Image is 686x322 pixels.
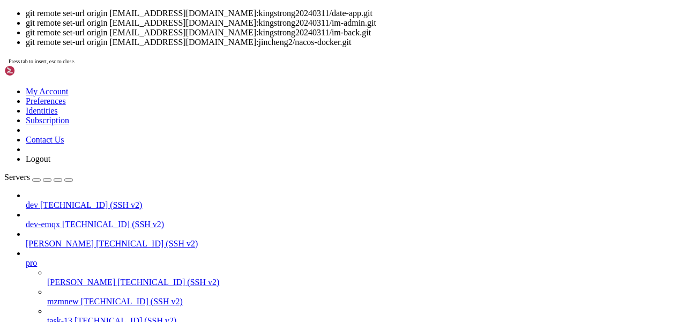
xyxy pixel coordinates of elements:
span: [PERSON_NAME] [47,278,115,287]
a: My Account [26,87,69,96]
span: ➜ [4,129,9,138]
x-row: cd repo [4,120,546,129]
x-row: [root@iZt4n4byhkndrzofybrh41Z ~]# zsh [4,93,546,102]
li: git remote set-url origin [EMAIL_ADDRESS][DOMAIN_NAME]:kingstrong20240311/im-admin.git [26,18,682,28]
a: Servers [4,173,73,182]
span: ➜ [4,102,9,111]
x-row: Updates Information Summary: available [4,31,546,40]
span: mzmnew [47,297,79,306]
span: ~ [9,102,13,111]
span: im-admin [9,156,43,164]
x-row: cd im-admin [4,147,546,156]
li: [PERSON_NAME] [TECHNICAL_ID] (SSH v2) [47,268,682,287]
span: apache-maven-3.9.11-bin.tar.gz [4,111,133,120]
span: [TECHNICAL_ID] (SSH v2) [62,220,164,229]
x-row: git remote set-url origin [4,156,546,165]
span: im-admin [4,138,39,146]
a: Contact Us [26,135,64,144]
a: dev-emqx [TECHNICAL_ID] (SSH v2) [26,220,682,229]
li: dev-emqx [TECHNICAL_ID] (SSH v2) [26,210,682,229]
span: ✗ [99,156,103,164]
span: ➜ [4,156,9,164]
li: git remote set-url origin [EMAIL_ADDRESS][DOMAIN_NAME]:jincheng2/nacos-docker.git [26,38,682,47]
x-row: ls [4,129,546,138]
span: master [69,156,94,164]
a: [PERSON_NAME] [TECHNICAL_ID] (SSH v2) [47,278,682,287]
span: deploy [141,111,167,120]
span: Press tab to insert, esc to close. [9,58,75,64]
span: repo [9,129,26,138]
a: [PERSON_NAME] [TECHNICAL_ID] (SSH v2) [26,239,682,249]
x-row: 3 Moderate Security notice(s) [4,58,546,67]
img: Shellngn [4,65,66,76]
span: nacos-docker [244,111,296,120]
x-row: ls [4,102,546,111]
span: ~ [9,120,13,129]
li: [PERSON_NAME] [TECHNICAL_ID] (SSH v2) [26,229,682,249]
li: git remote set-url origin [EMAIL_ADDRESS][DOMAIN_NAME]:kingstrong20240311/date-app.git [26,9,682,18]
span: Servers [4,173,30,182]
x-row: 5 Important Security notice(s) [4,49,546,58]
span: docker-elk [176,111,219,120]
span: ➜ [4,147,9,155]
span: [TECHNICAL_ID] (SSH v2) [96,239,198,248]
li: mzmnew [TECHNICAL_ID] (SSH v2) [47,287,682,306]
x-row: im.sql setup_[DOMAIN_NAME] [DOMAIN_NAME] [4,111,546,121]
span: git:( [47,156,69,164]
a: dev [TECHNICAL_ID] (SSH v2) [26,200,682,210]
x-row: Welcome to Alibaba Cloud Elastic Compute Service ! [4,13,546,23]
span: [TECHNICAL_ID] (SSH v2) [117,278,219,287]
li: dev [TECHNICAL_ID] (SSH v2) [26,191,682,210]
a: Subscription [26,116,69,125]
span: [PERSON_NAME] [26,239,94,248]
x-row: Run "dnf upgrade-minimal --security" to apply all updates.More details please refer to: [4,66,546,76]
span: ) [94,156,99,164]
span: pro [26,258,37,267]
div: (53, 17) [244,156,248,165]
a: pro [26,258,682,268]
span: system [86,138,111,146]
a: Preferences [26,96,66,106]
li: git remote set-url origin [EMAIL_ADDRESS][DOMAIN_NAME]:kingstrong20240311/im-back.git [26,28,682,38]
a: mzmnew [TECHNICAL_ID] (SSH v2) [47,297,682,306]
span: [TECHNICAL_ID] (SSH v2) [40,200,142,209]
span: dev-emqx [26,220,60,229]
x-row: Last login: [DATE] from [TECHNICAL_ID] [4,85,546,94]
a: Identities [26,106,58,115]
span: dev [26,200,38,209]
span: tongxunlu-front [120,138,184,146]
span: im-back [47,138,77,146]
x-row: [URL][DOMAIN_NAME] [4,76,546,85]
span: ➜ [4,120,9,129]
span: [TECHNICAL_ID] (SSH v2) [81,297,183,306]
span: repo [9,147,26,155]
a: Logout [26,154,50,163]
x-row: 8 Security notice(s) [4,40,546,49]
span: repo [304,111,322,120]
